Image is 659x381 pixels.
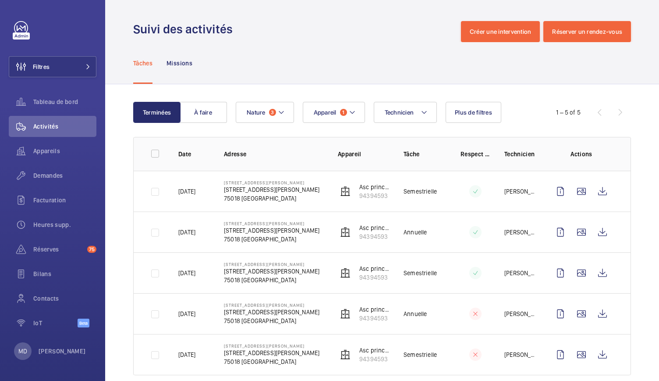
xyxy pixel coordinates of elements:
span: 75 [87,246,96,253]
p: 75018 [GEOGRAPHIC_DATA] [224,316,319,325]
span: 3 [269,109,276,116]
span: 1 [340,109,347,116]
p: [STREET_ADDRESS][PERSON_NAME] [224,302,319,308]
p: Asc principale [359,223,390,232]
p: Actions [550,150,613,158]
p: Semestrielle [404,269,437,277]
span: Facturation [33,196,96,205]
p: Respect délai [461,150,490,158]
p: [DATE] [178,269,195,277]
p: [DATE] [178,350,195,359]
p: Technicien [504,150,536,158]
span: Demandes [33,171,96,180]
p: [STREET_ADDRESS][PERSON_NAME] [224,226,319,235]
p: Asc principale [359,264,390,273]
span: Filtres [33,62,50,71]
p: Asc principale [359,346,390,355]
button: Appareil1 [303,102,365,123]
p: [PERSON_NAME] [504,269,536,277]
button: Filtres [9,56,96,77]
p: [PERSON_NAME] [504,228,536,237]
p: Asc principale [359,183,390,191]
p: Date [178,150,210,158]
img: elevator.svg [340,309,351,319]
span: Plus de filtres [455,109,492,116]
p: Tâche [404,150,446,158]
span: Appareil [314,109,337,116]
button: À faire [180,102,227,123]
img: elevator.svg [340,227,351,237]
p: MD [18,347,27,356]
img: elevator.svg [340,186,351,197]
p: 94394593 [359,314,390,323]
button: Terminées [133,102,181,123]
div: 1 – 5 of 5 [556,108,581,117]
span: Heures supp. [33,220,96,229]
p: 75018 [GEOGRAPHIC_DATA] [224,235,319,244]
p: 94394593 [359,191,390,200]
p: [STREET_ADDRESS][PERSON_NAME] [224,262,319,267]
img: elevator.svg [340,268,351,278]
p: [STREET_ADDRESS][PERSON_NAME] [224,221,319,226]
p: Annuelle [404,228,427,237]
span: Bilans [33,270,96,278]
p: Semestrielle [404,187,437,196]
span: IoT [33,319,78,327]
img: elevator.svg [340,349,351,360]
p: [STREET_ADDRESS][PERSON_NAME] [224,180,319,185]
span: Appareils [33,147,96,155]
p: [PERSON_NAME] [504,350,536,359]
p: 75018 [GEOGRAPHIC_DATA] [224,194,319,203]
p: [STREET_ADDRESS][PERSON_NAME] [224,308,319,316]
p: 94394593 [359,232,390,241]
p: Appareil [338,150,390,158]
span: Nature [247,109,266,116]
p: [STREET_ADDRESS][PERSON_NAME] [224,343,319,349]
button: Nature3 [236,102,294,123]
span: Beta [78,319,89,327]
span: Tableau de bord [33,97,96,106]
p: Annuelle [404,309,427,318]
p: [PERSON_NAME] [39,347,86,356]
p: Adresse [224,150,324,158]
p: Asc principale [359,305,390,314]
p: Semestrielle [404,350,437,359]
button: Créer une intervention [461,21,540,42]
p: [DATE] [178,187,195,196]
p: [STREET_ADDRESS][PERSON_NAME] [224,349,319,357]
button: Réserver un rendez-vous [543,21,631,42]
p: Missions [167,59,192,68]
button: Technicien [374,102,437,123]
span: Activités [33,122,96,131]
p: [PERSON_NAME] [504,309,536,318]
p: [STREET_ADDRESS][PERSON_NAME] [224,267,319,276]
p: [DATE] [178,309,195,318]
span: Technicien [385,109,414,116]
p: 94394593 [359,355,390,363]
p: [DATE] [178,228,195,237]
h1: Suivi des activités [133,21,238,37]
p: [STREET_ADDRESS][PERSON_NAME] [224,185,319,194]
p: 94394593 [359,273,390,282]
span: Contacts [33,294,96,303]
p: 75018 [GEOGRAPHIC_DATA] [224,276,319,284]
p: 75018 [GEOGRAPHIC_DATA] [224,357,319,366]
button: Plus de filtres [446,102,501,123]
span: Réserves [33,245,84,254]
p: Tâches [133,59,152,68]
p: [PERSON_NAME] [504,187,536,196]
